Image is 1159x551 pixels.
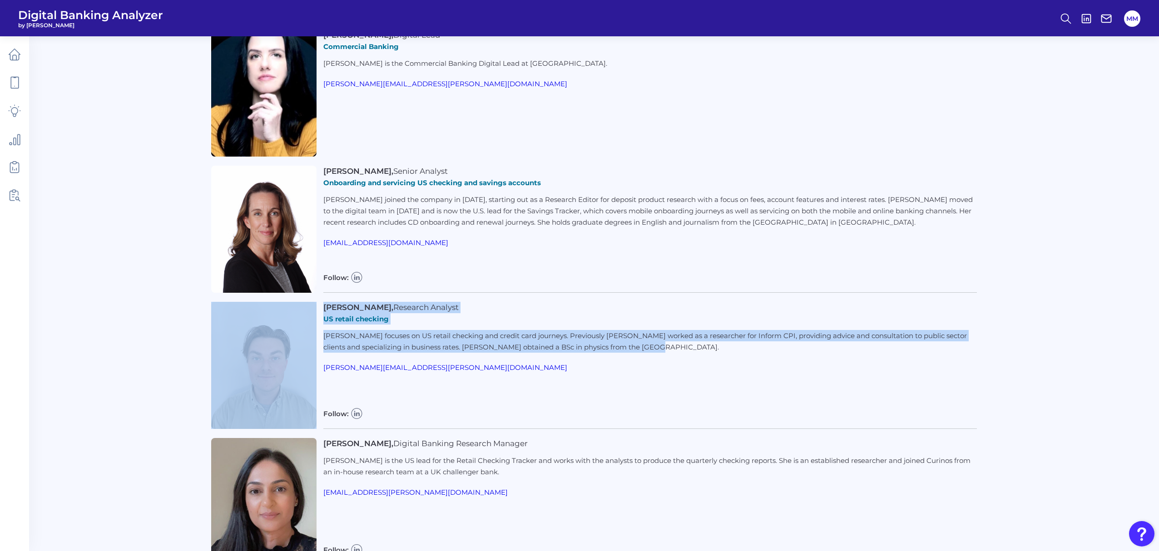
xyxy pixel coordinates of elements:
[393,167,448,176] span: Senior Analyst
[323,455,977,477] p: [PERSON_NAME] is the US lead for the Retail Checking Tracker and works with the analysts to produ...
[323,330,977,353] p: [PERSON_NAME] focuses on US retail checking and credit card journeys. Previously [PERSON_NAME] wo...
[323,58,977,69] p: [PERSON_NAME] is the Commercial Banking Digital Lead at [GEOGRAPHIC_DATA].
[323,438,977,449] div: [PERSON_NAME],
[323,488,508,497] a: [EMAIL_ADDRESS][PERSON_NAME][DOMAIN_NAME]
[1124,10,1140,27] button: MM
[323,271,977,293] div: Follow:
[211,302,317,429] img: GS-report_image.png
[18,22,163,29] span: by [PERSON_NAME]
[323,41,977,52] div: Commercial Banking
[323,177,977,188] div: Onboarding and servicing US checking and savings accounts
[393,303,459,312] span: Research Analyst
[393,439,528,448] span: Digital Banking Research Manager
[18,8,163,22] span: Digital Banking Analyzer
[1129,521,1154,546] button: Open Resource Center
[323,79,567,88] a: [PERSON_NAME][EMAIL_ADDRESS][PERSON_NAME][DOMAIN_NAME]
[323,363,567,372] a: [PERSON_NAME][EMAIL_ADDRESS][PERSON_NAME][DOMAIN_NAME]
[211,30,317,157] img: jsypal-e1648503412846.jpg
[323,313,977,325] div: US retail checking
[211,166,317,293] img: Headshot Sabine 4.jpg
[323,166,977,177] div: [PERSON_NAME],
[323,194,977,228] p: [PERSON_NAME] joined the company in [DATE], starting out as a Research Editor for deposit product...
[323,302,977,313] div: [PERSON_NAME],
[323,238,448,247] a: [EMAIL_ADDRESS][DOMAIN_NAME]
[323,408,977,429] div: Follow:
